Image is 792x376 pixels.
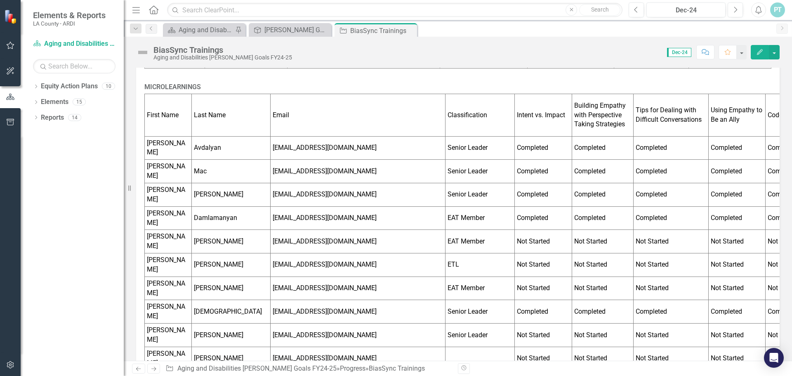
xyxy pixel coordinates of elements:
[192,253,271,277] td: [PERSON_NAME]
[145,277,192,300] td: [PERSON_NAME]
[445,206,515,230] td: EAT Member
[445,324,515,347] td: Senior Leader
[350,26,415,36] div: BiasSync Trainings
[102,83,115,90] div: 10
[270,277,445,300] td: [EMAIL_ADDRESS][DOMAIN_NAME]
[633,253,708,277] td: Not Started
[270,253,445,277] td: [EMAIL_ADDRESS][DOMAIN_NAME]
[515,160,572,183] td: Completed
[708,347,766,370] td: Not Started
[708,300,766,324] td: Completed
[445,160,515,183] td: Senior Leader
[145,253,192,277] td: [PERSON_NAME]
[572,324,633,347] td: Not Started
[515,206,572,230] td: Completed
[633,347,708,370] td: Not Started
[445,183,515,207] td: Senior Leader
[33,59,115,73] input: Search Below...
[633,300,708,324] td: Completed
[145,300,192,324] td: [PERSON_NAME]
[708,183,766,207] td: Completed
[41,113,64,123] a: Reports
[572,160,633,183] td: Completed
[572,183,633,207] td: Completed
[646,2,726,17] button: Dec-24
[572,347,633,370] td: Not Started
[572,277,633,300] td: Not Started
[708,253,766,277] td: Not Started
[572,230,633,253] td: Not Started
[572,253,633,277] td: Not Started
[708,324,766,347] td: Not Started
[633,183,708,207] td: Completed
[192,183,271,207] td: [PERSON_NAME]
[572,300,633,324] td: Completed
[764,348,784,368] div: Open Intercom Messenger
[145,136,192,160] td: [PERSON_NAME]
[515,253,572,277] td: Not Started
[41,82,98,91] a: Equity Action Plans
[572,94,633,136] td: Building Empathy with Perspective Taking Strategies
[445,300,515,324] td: Senior Leader
[270,94,445,136] td: Email
[251,25,329,35] a: [PERSON_NAME] Goals FY24-25
[708,94,766,136] td: Using Empathy to Be an Ally
[145,230,192,253] td: [PERSON_NAME]
[33,39,115,49] a: Aging and Disabilities [PERSON_NAME] Goals FY24-25
[591,6,609,13] span: Search
[445,136,515,160] td: Senior Leader
[144,83,201,91] strong: MICROLEARNINGS
[515,277,572,300] td: Not Started
[770,2,785,17] button: PT
[369,364,425,372] div: BiasSync Trainings
[145,347,192,370] td: [PERSON_NAME]
[708,160,766,183] td: Completed
[633,160,708,183] td: Completed
[270,300,445,324] td: [EMAIL_ADDRESS][DOMAIN_NAME]
[445,253,515,277] td: ETL
[165,25,233,35] a: Aging and Disabilities Welcome Page
[572,206,633,230] td: Completed
[633,136,708,160] td: Completed
[145,324,192,347] td: [PERSON_NAME]
[515,94,572,136] td: Intent vs. Impact
[633,230,708,253] td: Not Started
[4,9,19,24] img: ClearPoint Strategy
[270,347,445,370] td: [EMAIL_ADDRESS][DOMAIN_NAME]
[633,206,708,230] td: Completed
[264,25,329,35] div: [PERSON_NAME] Goals FY24-25
[270,136,445,160] td: [EMAIL_ADDRESS][DOMAIN_NAME]
[192,347,271,370] td: [PERSON_NAME]
[340,364,365,372] a: Progress
[33,10,106,20] span: Elements & Reports
[579,4,620,16] button: Search
[145,183,192,207] td: [PERSON_NAME]
[145,94,192,136] td: First Name
[649,5,723,15] div: Dec-24
[633,94,708,136] td: Tips for Dealing with Difficult Conversations
[192,277,271,300] td: [PERSON_NAME]
[145,206,192,230] td: [PERSON_NAME]
[192,206,271,230] td: Damlamanyan
[165,364,452,374] div: » »
[177,364,337,372] a: Aging and Disabilities [PERSON_NAME] Goals FY24-25
[445,230,515,253] td: EAT Member
[68,114,81,121] div: 14
[41,97,68,107] a: Elements
[270,183,445,207] td: [EMAIL_ADDRESS][DOMAIN_NAME]
[633,324,708,347] td: Not Started
[153,45,292,54] div: BiasSync Trainings
[708,230,766,253] td: Not Started
[633,277,708,300] td: Not Started
[33,20,106,27] small: LA County - ARDI
[708,277,766,300] td: Not Started
[515,324,572,347] td: Not Started
[192,300,271,324] td: [DEMOGRAPHIC_DATA]
[192,160,271,183] td: Mac
[572,136,633,160] td: Completed
[192,94,271,136] td: Last Name
[192,136,271,160] td: Avdalyan
[515,300,572,324] td: Completed
[145,160,192,183] td: [PERSON_NAME]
